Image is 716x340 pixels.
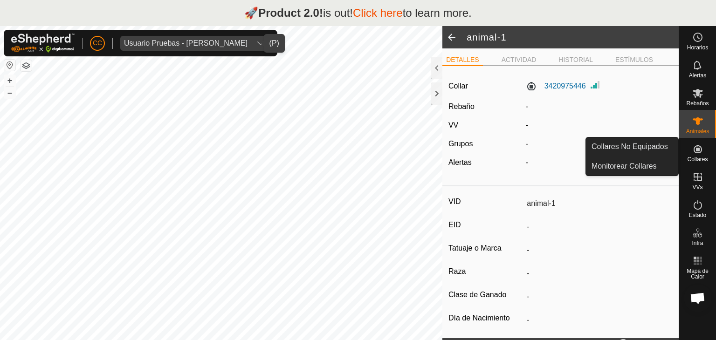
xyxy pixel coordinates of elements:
span: Infra [692,240,703,246]
img: Intensidad de Señal [590,79,601,90]
label: Grupos [448,140,473,148]
div: Usuario Pruebas - [PERSON_NAME] [124,40,248,47]
a: Monitorear Collares [586,157,678,176]
label: VID [448,196,523,208]
span: Monitorear Collares [592,161,657,172]
img: Logo Gallagher [11,34,75,53]
button: – [4,87,15,98]
label: Alertas [448,158,472,166]
button: Capas del Mapa [21,60,32,71]
span: Usuario Pruebas - Gregorio Alarcia [120,36,251,51]
label: Clase de Ganado [448,289,523,301]
span: - [526,102,528,110]
a: Collares No Equipados [586,137,678,156]
span: Horarios [687,45,708,50]
span: Collares No Equipados [592,141,668,152]
div: - [522,138,677,150]
h2: animal-1 [467,32,679,43]
span: Collares [687,156,708,162]
strong: Product 2.0! [258,7,323,19]
a: Click here [353,7,403,19]
li: HISTORIAL [555,55,597,65]
label: 3420975446 [526,81,586,92]
app-display-virtual-paddock-transition: - [526,121,528,129]
label: Collar [448,81,468,92]
span: Rebaños [686,101,709,106]
li: DETALLES [442,55,483,66]
button: Restablecer Mapa [4,60,15,71]
div: Chat abierto [684,284,712,312]
label: Tatuaje o Marca [448,242,523,254]
label: Rebaño [448,102,475,110]
div: - [522,157,677,168]
li: ACTIVIDAD [498,55,540,65]
label: VV [448,121,458,129]
label: Raza [448,265,523,278]
span: Estado [689,212,706,218]
span: CC [93,38,102,48]
li: ESTÍMULOS [612,55,657,65]
span: VVs [692,184,702,190]
button: + [4,75,15,86]
div: dropdown trigger [251,36,270,51]
span: Alertas [689,73,706,78]
span: Animales [686,129,709,134]
label: Día de Nacimiento [448,312,523,324]
p: 🚀 is out! to learn more. [244,5,472,21]
label: EID [448,219,523,231]
span: Mapa de Calor [682,268,714,279]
